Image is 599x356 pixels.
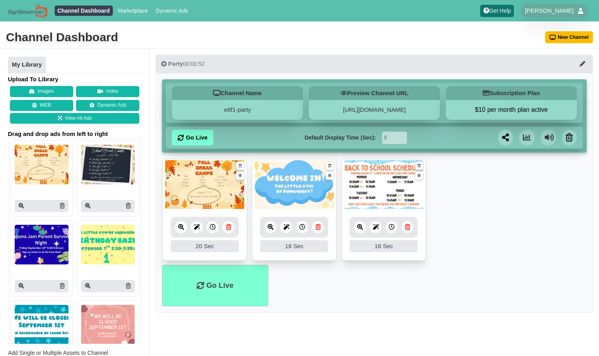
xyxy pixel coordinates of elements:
a: Dynamic Ads [76,100,139,111]
h5: Channel Name [172,86,303,100]
button: WEB [10,100,73,111]
img: P250x250 image processing20250817 804745 1nm4awa [15,305,68,345]
span: [PERSON_NAME] [525,7,574,15]
div: 16 Sec [350,240,418,252]
a: My Library [8,57,46,73]
div: Channel Dashboard [6,29,118,45]
img: P250x250 image processing20250916 1593173 1ycffyq [15,145,68,184]
h5: Subscription Plan [446,86,577,100]
div: 16 Sec [260,240,328,252]
input: Seconds [382,132,407,144]
button: $10 per month plan active [446,106,577,114]
button: Video [76,86,139,97]
a: Go Live [172,130,213,145]
img: P250x250 image processing20250906 996236 7n2vdi [15,225,68,264]
img: Sign Stream.NET [8,3,48,19]
img: P250x250 image processing20250816 804745 a2g55b [81,305,135,345]
label: Default Display Time (Sec): [304,134,376,142]
img: 92.484 kb [255,160,334,210]
img: 184.735 kb [165,160,244,210]
button: Party00:00:52 [156,55,593,73]
span: Party [168,60,183,67]
img: P250x250 image processing20250913 1472544 1k6wylf [81,145,135,184]
a: [URL][DOMAIN_NAME] [343,106,406,113]
img: 196.202 kb [344,160,423,210]
a: Channel Dashboard [55,6,113,16]
div: 00:00:52 [161,60,205,68]
a: Dynamic Ads [153,6,191,16]
h4: Upload To Library [8,75,141,83]
span: Drag and drop ads from left to right [8,130,141,138]
li: Go Live [162,265,268,306]
span: Add Single or Multiple Assets to Channel [8,350,108,356]
button: Images [10,86,73,97]
h5: Preview Channel URL [309,86,440,100]
div: e6f1-party [172,100,303,120]
img: P250x250 image processing20250823 996236 3j9ty [81,225,135,264]
button: New Channel [545,31,593,43]
div: 20 Sec [171,240,239,252]
a: Marketplace [115,6,151,16]
a: Get Help [480,5,514,17]
a: View All Ads [10,113,139,124]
